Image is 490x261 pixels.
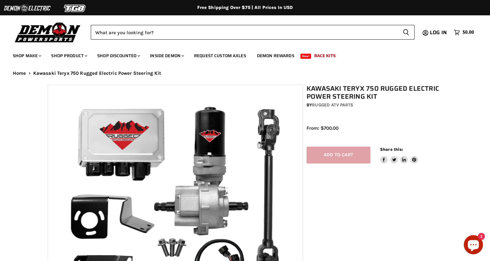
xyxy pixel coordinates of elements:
a: Shop Product [46,49,91,62]
img: Demon Electric Logo 2 [3,2,51,14]
span: Kawasaki Teryx 750 Rugged Electric Power Steering Kit [33,71,161,76]
img: Demon Powersports [13,21,83,43]
span: $0.00 [463,29,474,35]
inbox-online-store-chat: Shopify online store chat [462,235,485,256]
img: TGB Logo 2 [51,2,99,14]
span: Share this: [380,147,403,152]
input: Search [91,25,398,40]
a: Inside Demon [145,49,188,62]
h1: Kawasaki Teryx 750 Rugged Electric Power Steering Kit [307,85,446,101]
a: Log in [427,30,451,35]
a: Shop Discounted [92,49,144,62]
div: by [307,102,446,109]
span: New! [300,54,311,59]
button: Search [398,25,415,40]
ul: Main menu [8,47,472,62]
a: Request Custom Axles [189,49,251,62]
a: Shop Make [8,49,45,62]
a: Race Kits [309,49,340,62]
a: Home [13,71,26,76]
a: Demon Rewards [252,49,299,62]
a: $0.00 [451,28,477,37]
form: Product [91,25,415,40]
a: Rugged ATV Parts [312,102,353,108]
aside: Share this: [380,147,418,164]
span: From: $700.00 [307,125,338,131]
span: Log in [430,28,447,36]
